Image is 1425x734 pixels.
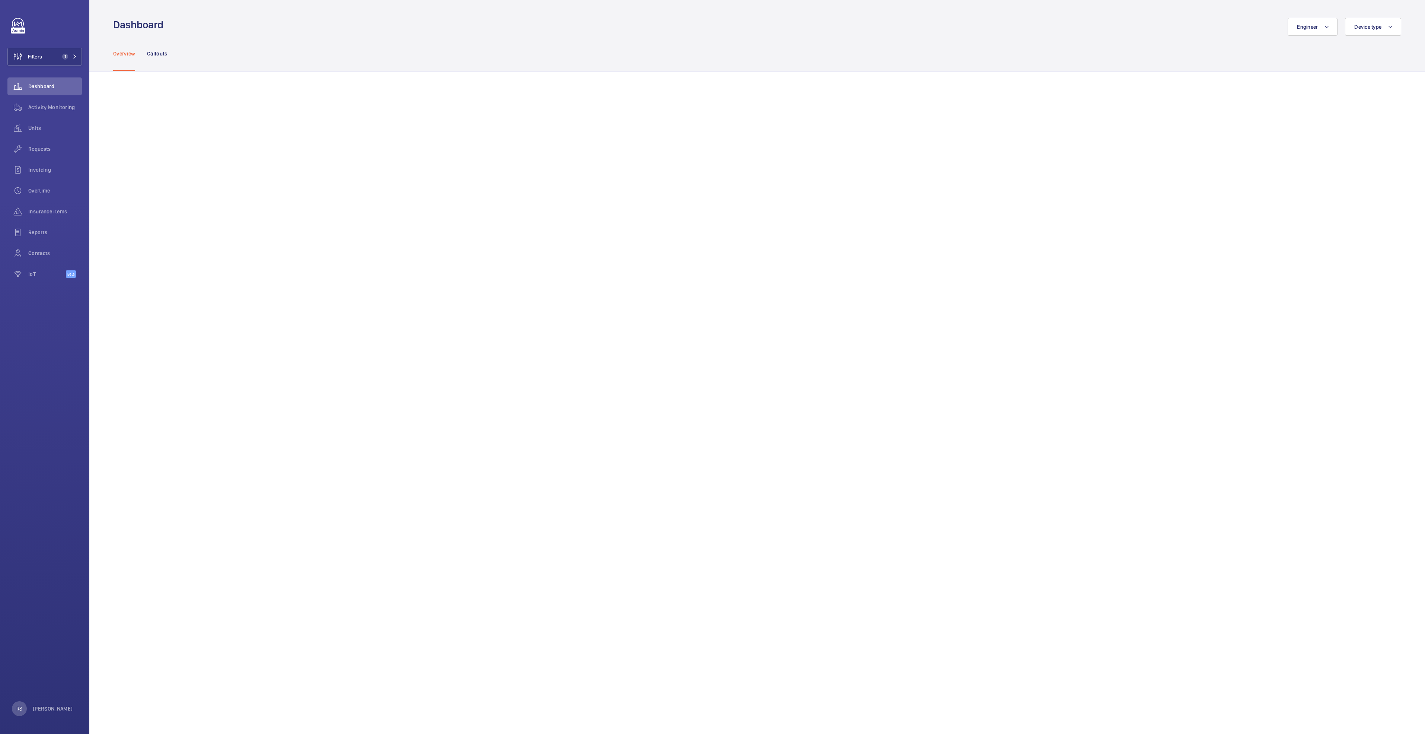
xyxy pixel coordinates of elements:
[28,166,82,174] span: Invoicing
[28,208,82,215] span: Insurance items
[28,53,42,60] span: Filters
[28,187,82,194] span: Overtime
[28,250,82,257] span: Contacts
[33,705,73,712] p: [PERSON_NAME]
[28,229,82,236] span: Reports
[28,145,82,153] span: Requests
[147,50,168,57] p: Callouts
[1345,18,1401,36] button: Device type
[28,104,82,111] span: Activity Monitoring
[66,270,76,278] span: Beta
[1288,18,1338,36] button: Engineer
[28,83,82,90] span: Dashboard
[113,18,168,32] h1: Dashboard
[28,270,66,278] span: IoT
[62,54,68,60] span: 1
[113,50,135,57] p: Overview
[1354,24,1381,30] span: Device type
[1297,24,1318,30] span: Engineer
[16,705,22,712] p: RS
[28,124,82,132] span: Units
[7,48,82,66] button: Filters1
